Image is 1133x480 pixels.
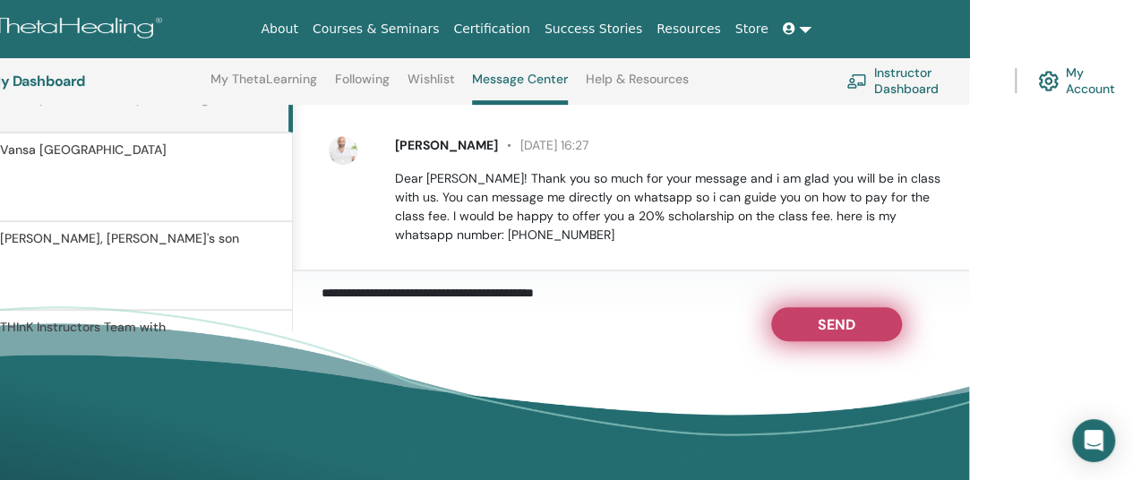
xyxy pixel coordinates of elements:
[498,137,588,153] span: [DATE] 16:27
[1038,61,1133,100] a: My Account
[586,72,689,100] a: Help & Resources
[1038,66,1059,96] img: cog.svg
[818,315,855,328] span: Send
[408,72,455,100] a: Wishlist
[728,13,776,46] a: Store
[253,13,305,46] a: About
[771,307,902,341] button: Send
[1072,419,1115,462] div: Open Intercom Messenger
[846,61,993,100] a: Instructor Dashboard
[395,169,948,244] p: Dear [PERSON_NAME]! Thank you so much for your message and i am glad you will be in class with us...
[446,13,536,46] a: Certification
[846,73,867,89] img: chalkboard-teacher.svg
[472,72,568,105] a: Message Center
[210,72,317,100] a: My ThetaLearning
[305,13,447,46] a: Courses & Seminars
[329,136,357,165] img: default.jpg
[649,13,728,46] a: Resources
[335,72,390,100] a: Following
[395,137,498,153] span: [PERSON_NAME]
[537,13,649,46] a: Success Stories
